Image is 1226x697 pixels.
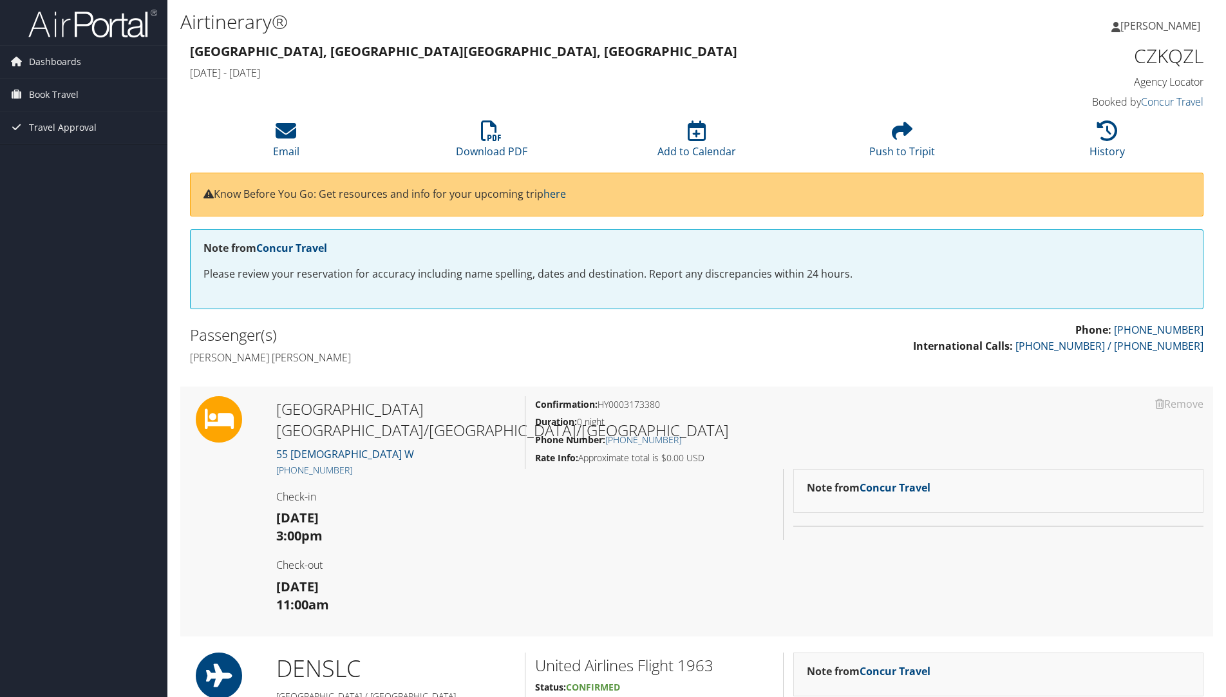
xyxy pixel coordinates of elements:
[276,527,323,544] strong: 3:00pm
[1120,19,1200,33] span: [PERSON_NAME]
[29,79,79,111] span: Book Travel
[535,415,577,428] strong: Duration:
[276,464,352,476] a: [PHONE_NUMBER]
[28,8,157,39] img: airportal-logo.png
[190,324,687,346] h2: Passenger(s)
[965,75,1203,89] h4: Agency Locator
[869,128,935,158] a: Push to Tripit
[276,447,414,461] a: 55 [DEMOGRAPHIC_DATA] W
[535,398,1203,411] h5: HY0003173380
[543,187,566,201] a: here
[203,186,1190,203] p: Know Before You Go: Get resources and info for your upcoming trip
[203,266,1190,283] p: Please review your reservation for accuracy including name spelling, dates and destination. Repor...
[535,654,773,676] h2: United Airlines Flight 1963
[965,43,1203,70] h1: CZKQZL
[535,681,566,693] strong: Status:
[203,241,327,255] strong: Note from
[190,350,687,365] h4: [PERSON_NAME] [PERSON_NAME]
[1015,339,1203,353] a: [PHONE_NUMBER] / [PHONE_NUMBER]
[535,434,605,446] strong: Phone Number:
[807,664,930,678] strong: Note from
[1089,128,1125,158] a: History
[276,558,515,572] h4: Check-out
[535,415,1203,428] h5: 0 night
[276,578,319,595] strong: [DATE]
[273,128,299,158] a: Email
[276,509,319,526] strong: [DATE]
[860,664,930,678] a: Concur Travel
[1114,323,1203,337] a: [PHONE_NUMBER]
[535,398,598,410] strong: Confirmation:
[1155,397,1203,411] a: Remove
[456,128,527,158] a: Download PDF
[1111,6,1213,45] a: [PERSON_NAME]
[276,653,515,685] h1: DEN SLC
[965,95,1203,109] h4: Booked by
[1141,95,1203,109] a: Concur Travel
[29,46,81,78] span: Dashboards
[190,66,945,80] h4: [DATE] - [DATE]
[913,339,1013,353] strong: International Calls:
[256,241,327,255] a: Concur Travel
[566,681,620,693] span: Confirmed
[860,481,930,495] a: Concur Travel
[276,596,329,613] strong: 11:00am
[807,481,930,495] strong: Note from
[535,452,1203,464] h5: Approximate total is $0.00 USD
[180,8,869,35] h1: Airtinerary®
[657,128,736,158] a: Add to Calendar
[605,434,681,446] a: [PHONE_NUMBER]
[276,398,515,441] h2: [GEOGRAPHIC_DATA] [GEOGRAPHIC_DATA]/[GEOGRAPHIC_DATA]/[GEOGRAPHIC_DATA]
[1075,323,1111,337] strong: Phone:
[535,452,578,464] strong: Rate Info:
[29,111,97,144] span: Travel Approval
[276,490,515,504] h4: Check-in
[190,43,737,60] strong: [GEOGRAPHIC_DATA], [GEOGRAPHIC_DATA] [GEOGRAPHIC_DATA], [GEOGRAPHIC_DATA]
